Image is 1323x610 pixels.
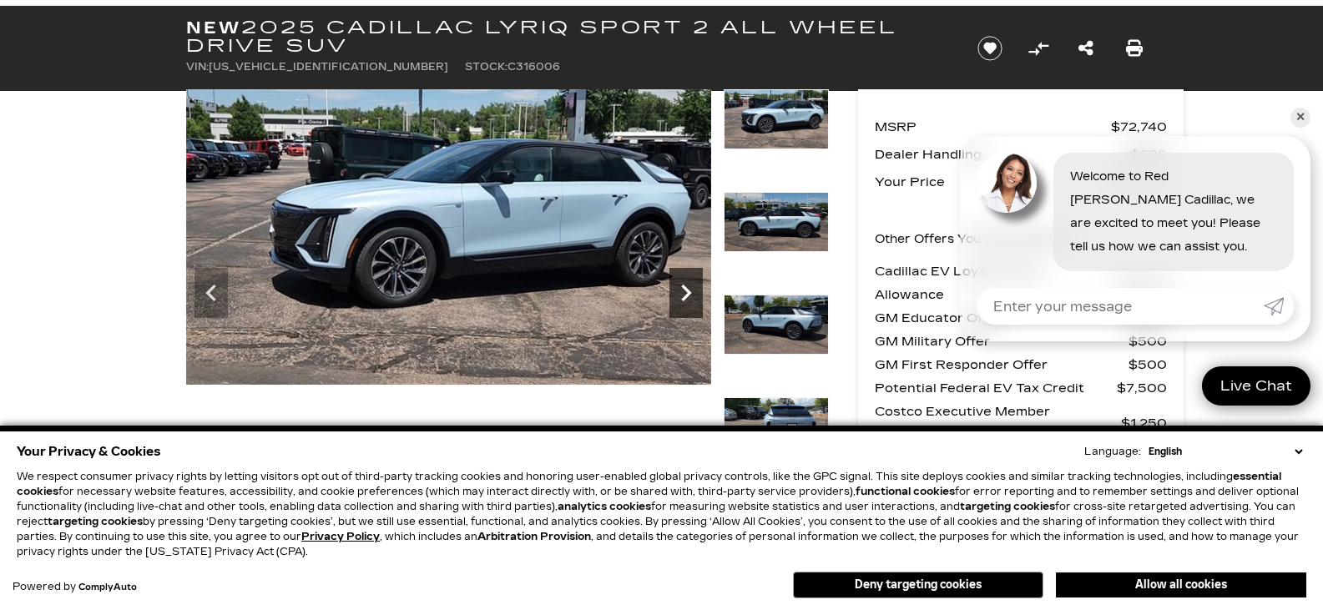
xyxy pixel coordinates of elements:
a: ComplyAuto [78,582,137,592]
strong: targeting cookies [48,516,143,527]
strong: targeting cookies [960,501,1055,512]
span: VIN: [186,61,209,73]
span: Costco Executive Member Incentive [875,400,1121,446]
span: GM Military Offer [875,330,1129,353]
button: Deny targeting cookies [793,572,1043,598]
span: Dealer Handling [875,143,1123,166]
span: Your Price [875,170,1110,194]
span: Potential Federal EV Tax Credit [875,376,1117,400]
img: Agent profile photo [977,153,1037,213]
span: GM Educator Offer [875,306,1129,330]
div: Previous [194,268,228,318]
input: Enter your message [977,288,1264,325]
span: C316006 [507,61,560,73]
a: Dealer Handling $689 [875,143,1167,166]
img: New 2025 Nimbus Metallic Cadillac Sport 2 image 6 [724,295,829,355]
span: [US_VEHICLE_IDENTIFICATION_NUMBER] [209,61,448,73]
a: Privacy Policy [301,531,380,542]
button: Save vehicle [972,35,1008,62]
button: Compare Vehicle [1026,36,1051,61]
strong: analytics cookies [558,501,651,512]
span: Your Privacy & Cookies [17,440,161,463]
button: Allow all cookies [1056,572,1306,597]
div: Language: [1084,446,1141,456]
span: GM First Responder Offer [875,353,1129,376]
img: New 2025 Nimbus Metallic Cadillac Sport 2 image 7 [724,397,829,457]
a: Submit [1264,288,1294,325]
img: New 2025 Nimbus Metallic Cadillac Sport 2 image 5 [724,192,829,252]
div: Welcome to Red [PERSON_NAME] Cadillac, we are excited to meet you! Please tell us how we can assi... [1053,153,1294,271]
span: $7,500 [1117,376,1167,400]
a: Cadillac EV Loyalty Cash Allowance $1,000 [875,260,1167,306]
a: Potential Federal EV Tax Credit $7,500 [875,376,1167,400]
a: Share this New 2025 Cadillac LYRIQ Sport 2 All Wheel Drive SUV [1078,37,1093,60]
a: GM Military Offer $500 [875,330,1167,353]
a: Costco Executive Member Incentive $1,250 [875,400,1167,446]
img: New 2025 Nimbus Metallic Cadillac Sport 2 image 4 [724,89,829,149]
h1: 2025 Cadillac LYRIQ Sport 2 All Wheel Drive SUV [186,18,950,55]
div: Powered by [13,582,137,592]
a: Print this New 2025 Cadillac LYRIQ Sport 2 All Wheel Drive SUV [1126,37,1143,60]
span: $500 [1129,330,1167,353]
strong: New [186,18,241,38]
span: Cadillac EV Loyalty Cash Allowance [875,260,1118,306]
div: Next [669,268,703,318]
select: Language Select [1144,444,1306,459]
span: Stock: [465,61,507,73]
strong: functional cookies [856,486,955,497]
a: GM First Responder Offer $500 [875,353,1167,376]
img: New 2025 Nimbus Metallic Cadillac Sport 2 image 4 [186,89,711,385]
a: MSRP $72,740 [875,115,1167,139]
a: Your Price $73,429 [875,170,1167,194]
p: Other Offers You May Qualify For [875,228,1079,251]
span: MSRP [875,115,1111,139]
span: $72,740 [1111,115,1167,139]
a: Live Chat [1202,366,1310,406]
p: We respect consumer privacy rights by letting visitors opt out of third-party tracking cookies an... [17,469,1306,559]
span: $1,250 [1121,411,1167,435]
span: $500 [1129,353,1167,376]
strong: Arbitration Provision [477,531,591,542]
a: GM Educator Offer $500 [875,306,1167,330]
span: Live Chat [1212,376,1300,396]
